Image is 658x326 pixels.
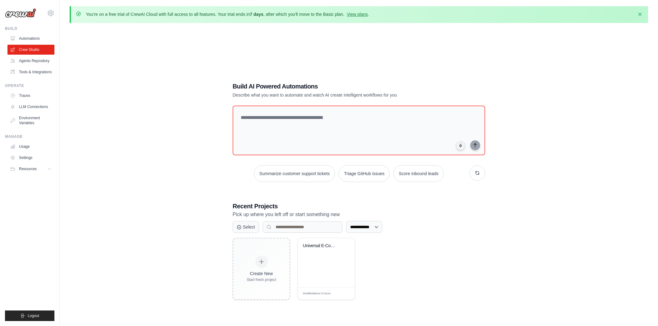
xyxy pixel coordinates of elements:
[7,67,54,77] a: Tools & Integrations
[393,165,444,182] button: Score inbound leads
[247,277,276,282] div: Start fresh project
[5,26,54,31] div: Build
[340,291,345,296] span: Edit
[7,56,54,66] a: Agents Repository
[7,102,54,112] a: LLM Connections
[233,211,485,219] p: Pick up where you left off or start something new
[5,83,54,88] div: Operate
[303,243,341,249] div: Universal E-Commerce Competitive Intelligence System
[456,141,465,150] button: Click to speak your automation idea
[470,165,485,181] button: Get new suggestions
[7,113,54,128] a: Environment Variables
[86,11,369,17] p: You're on a free trial of CrewAI Cloud with full access to all features. Your trial ends in , aft...
[254,165,335,182] button: Summarize customer support tickets
[19,166,37,171] span: Resources
[7,142,54,152] a: Usage
[7,164,54,174] button: Resources
[28,313,39,318] span: Logout
[233,82,442,91] h1: Build AI Powered Automations
[247,270,276,277] div: Create New
[7,34,54,43] a: Automations
[303,292,331,296] span: Modified about 9 hours
[7,91,54,101] a: Traces
[5,134,54,139] div: Manage
[233,202,485,211] h3: Recent Projects
[339,165,390,182] button: Triage GitHub issues
[7,45,54,55] a: Crew Studio
[233,92,442,98] p: Describe what you want to automate and watch AI create intelligent workflows for you
[5,8,36,18] img: Logo
[347,12,368,17] a: View plans
[5,310,54,321] button: Logout
[250,12,263,17] strong: 7 days
[233,221,259,233] button: Select
[7,153,54,163] a: Settings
